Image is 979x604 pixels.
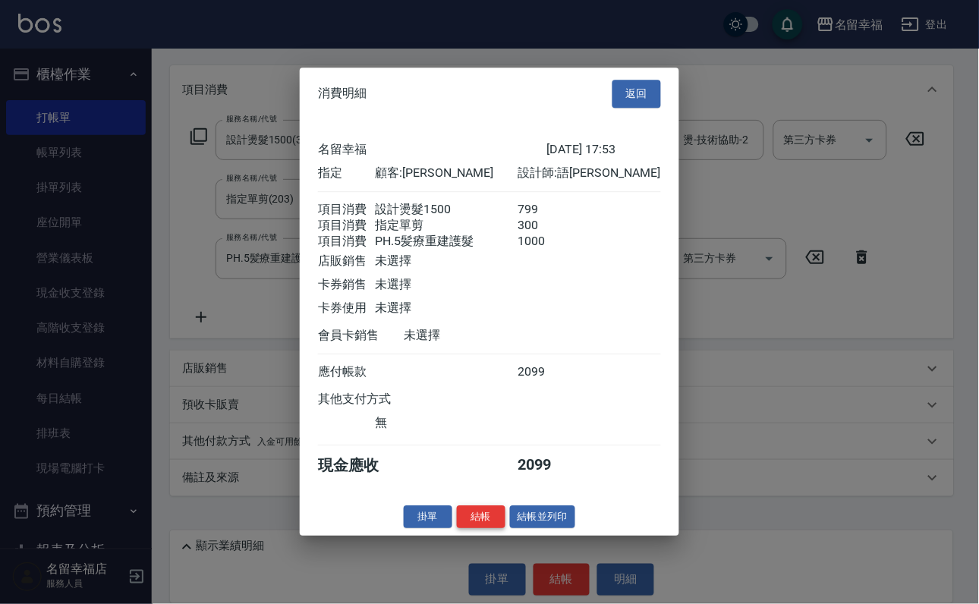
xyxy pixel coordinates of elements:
[375,165,518,181] div: 顧客: [PERSON_NAME]
[518,165,661,181] div: 設計師: 語[PERSON_NAME]
[518,218,575,234] div: 300
[318,300,375,316] div: 卡券使用
[375,234,518,250] div: PH.5髪療重建護髮
[404,505,452,529] button: 掛單
[318,364,375,380] div: 應付帳款
[546,142,661,158] div: [DATE] 17:53
[318,328,404,344] div: 會員卡銷售
[318,455,404,476] div: 現金應收
[510,505,576,529] button: 結帳並列印
[375,300,518,316] div: 未選擇
[518,455,575,476] div: 2099
[318,202,375,218] div: 項目消費
[318,253,375,269] div: 店販銷售
[318,142,546,158] div: 名留幸福
[375,277,518,293] div: 未選擇
[375,253,518,269] div: 未選擇
[318,234,375,250] div: 項目消費
[318,87,367,102] span: 消費明細
[318,277,375,293] div: 卡券銷售
[612,80,661,108] button: 返回
[404,328,546,344] div: 未選擇
[518,202,575,218] div: 799
[375,218,518,234] div: 指定單剪
[318,218,375,234] div: 項目消費
[375,415,518,431] div: 無
[518,364,575,380] div: 2099
[518,234,575,250] div: 1000
[457,505,505,529] button: 結帳
[318,165,375,181] div: 指定
[375,202,518,218] div: 設計燙髮1500
[318,392,433,407] div: 其他支付方式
